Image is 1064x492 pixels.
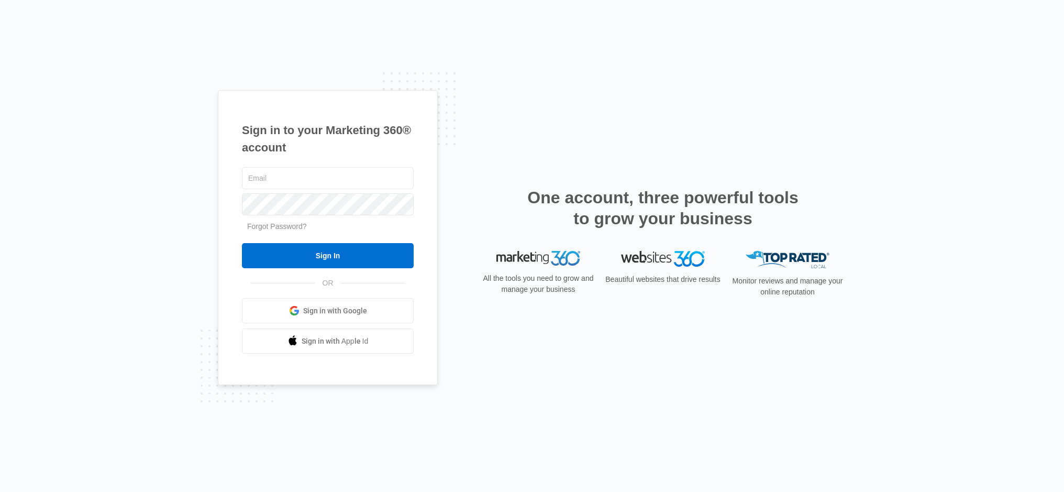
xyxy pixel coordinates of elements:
a: Sign in with Google [242,298,414,323]
span: OR [315,278,341,289]
img: Top Rated Local [746,251,829,268]
a: Sign in with Apple Id [242,329,414,354]
p: Monitor reviews and manage your online reputation [729,276,846,298]
h1: Sign in to your Marketing 360® account [242,122,414,156]
p: Beautiful websites that drive results [604,274,722,285]
h2: One account, three powerful tools to grow your business [524,187,802,229]
span: Sign in with Apple Id [302,336,369,347]
input: Sign In [242,243,414,268]
p: All the tools you need to grow and manage your business [480,273,597,295]
span: Sign in with Google [303,305,367,316]
input: Email [242,167,414,189]
img: Websites 360 [621,251,705,266]
img: Marketing 360 [496,251,580,266]
a: Forgot Password? [247,222,307,231]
